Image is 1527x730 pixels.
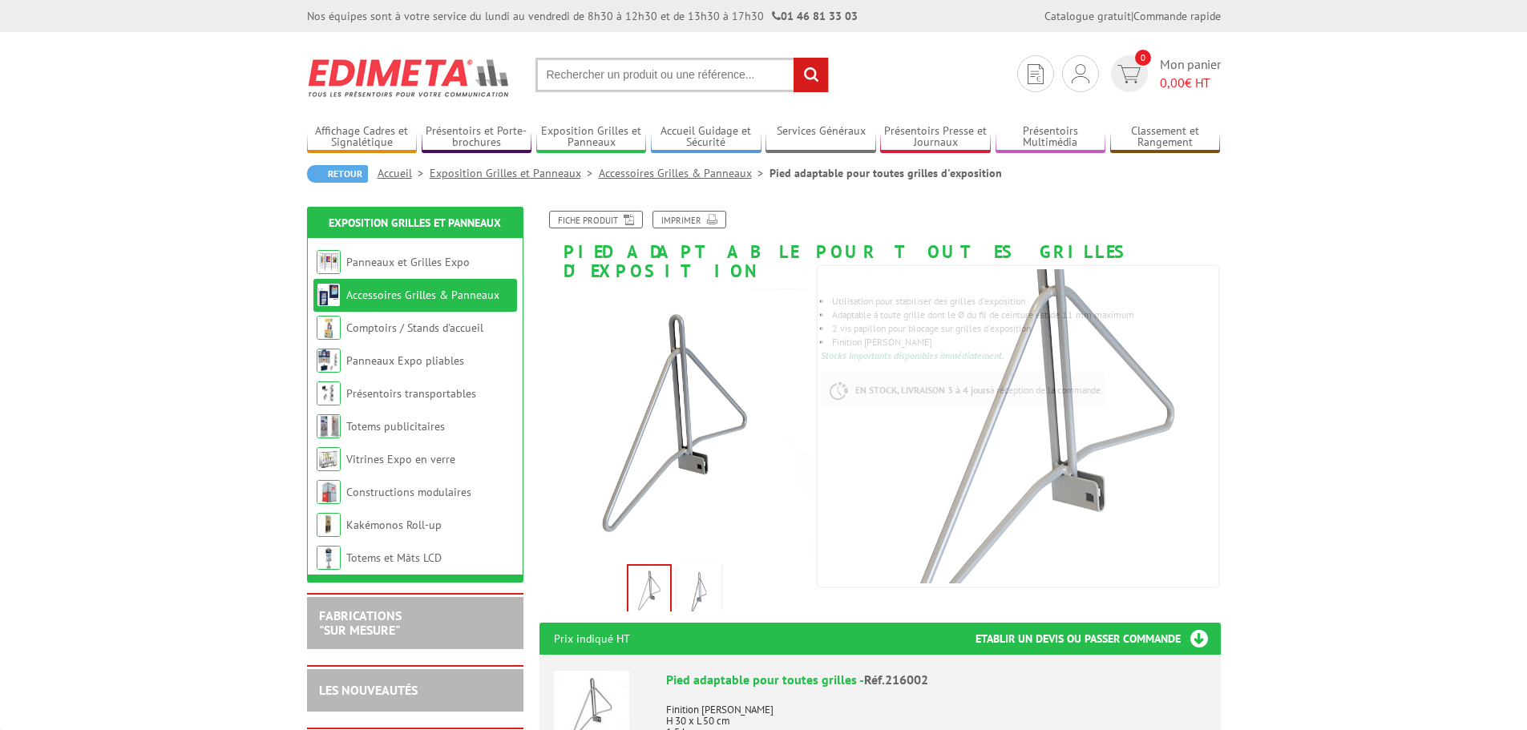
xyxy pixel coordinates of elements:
[319,682,418,698] a: LES NOUVEAUTÉS
[766,124,876,151] a: Services Généraux
[317,414,341,438] img: Totems publicitaires
[317,546,341,570] img: Totems et Mâts LCD
[864,672,928,688] span: Réf.216002
[329,216,501,230] a: Exposition Grilles et Panneaux
[880,124,991,151] a: Présentoirs Presse et Journaux
[1107,55,1221,92] a: devis rapide 0 Mon panier 0,00€ HT
[346,452,455,466] a: Vitrines Expo en verre
[346,255,470,269] a: Panneaux et Grilles Expo
[317,349,341,373] img: Panneaux Expo pliables
[772,9,858,23] strong: 01 46 81 33 03
[804,180,1285,661] img: 216018_pied_grille_expo.jpg
[1160,74,1221,92] span: € HT
[554,623,630,655] p: Prix indiqué HT
[307,48,511,107] img: Edimeta
[1044,8,1221,24] div: |
[628,566,670,615] img: 216018_pied_grille_expo.jpg
[317,381,341,405] img: Présentoirs transportables
[549,211,643,228] a: Fiche produit
[599,166,770,180] a: Accessoires Grilles & Panneaux
[666,671,1206,689] div: Pied adaptable pour toutes grilles -
[317,447,341,471] img: Vitrines Expo en verre
[539,288,810,559] img: 216018_pied_grille_expo.jpg
[1117,65,1141,83] img: devis rapide
[527,211,1233,280] h1: Pied adaptable pour toutes grilles d'exposition
[346,321,483,335] a: Comptoirs / Stands d'accueil
[422,124,532,151] a: Présentoirs et Porte-brochures
[1160,75,1185,91] span: 0,00
[317,316,341,340] img: Comptoirs / Stands d'accueil
[319,607,402,638] a: FABRICATIONS"Sur Mesure"
[1160,55,1221,92] span: Mon panier
[378,166,430,180] a: Accueil
[307,165,368,183] a: Retour
[307,8,858,24] div: Nos équipes sont à votre service du lundi au vendredi de 8h30 à 12h30 et de 13h30 à 17h30
[346,551,442,565] a: Totems et Mâts LCD
[1028,64,1044,84] img: devis rapide
[346,419,445,434] a: Totems publicitaires
[307,124,418,151] a: Affichage Cadres et Signalétique
[680,567,718,617] img: 216018_pied_grille.jpg
[317,283,341,307] img: Accessoires Grilles & Panneaux
[317,513,341,537] img: Kakémonos Roll-up
[430,166,599,180] a: Exposition Grilles et Panneaux
[317,480,341,504] img: Constructions modulaires
[1133,9,1221,23] a: Commande rapide
[1072,64,1089,83] img: devis rapide
[346,353,464,368] a: Panneaux Expo pliables
[535,58,829,92] input: Rechercher un produit ou une référence...
[346,485,471,499] a: Constructions modulaires
[346,386,476,401] a: Présentoirs transportables
[976,623,1221,655] h3: Etablir un devis ou passer commande
[794,58,828,92] input: rechercher
[1044,9,1131,23] a: Catalogue gratuit
[770,165,1002,181] li: Pied adaptable pour toutes grilles d'exposition
[317,250,341,274] img: Panneaux et Grilles Expo
[1110,124,1221,151] a: Classement et Rangement
[652,211,726,228] a: Imprimer
[346,518,442,532] a: Kakémonos Roll-up
[346,288,499,302] a: Accessoires Grilles & Panneaux
[651,124,761,151] a: Accueil Guidage et Sécurité
[1135,50,1151,66] span: 0
[996,124,1106,151] a: Présentoirs Multimédia
[536,124,647,151] a: Exposition Grilles et Panneaux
